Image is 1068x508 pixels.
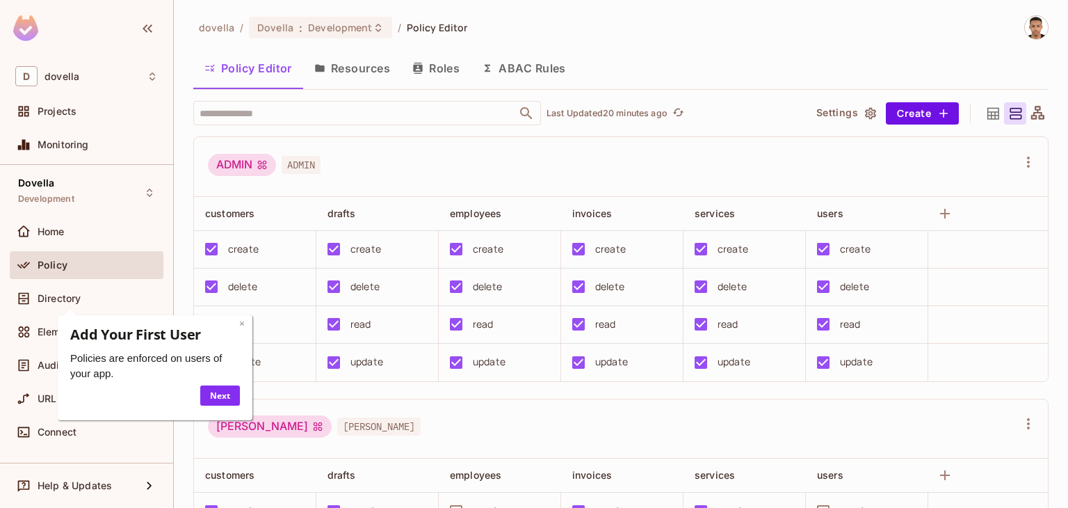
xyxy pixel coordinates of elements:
div: read [840,317,861,332]
span: ADMIN [282,156,321,174]
span: Policy Editor [407,21,468,34]
div: Close tooltip [184,11,189,26]
div: update [473,354,505,370]
span: services [695,469,735,481]
span: users [817,469,843,481]
div: create [228,241,259,257]
div: update [350,354,383,370]
div: delete [595,279,624,294]
button: Policy Editor [193,51,303,86]
span: Audit Log [38,360,83,371]
span: drafts [327,207,355,219]
span: Click to refresh data [667,105,687,122]
div: update [840,354,873,370]
span: Add Your First User [15,20,145,39]
span: customers [205,469,254,481]
span: invoices [572,469,612,481]
div: read [595,317,616,332]
span: Help & Updates [38,480,112,491]
img: SReyMgAAAABJRU5ErkJggg== [13,15,38,41]
span: employees [450,469,501,481]
div: delete [718,279,747,294]
span: D [15,66,38,86]
button: Settings [811,102,880,125]
span: drafts [327,469,355,481]
span: Elements [38,326,81,338]
button: ABAC Rules [471,51,577,86]
div: create [473,241,503,257]
span: Connect [38,427,76,438]
span: the active workspace [199,21,234,34]
button: Resources [303,51,401,86]
span: Dovella [257,21,293,34]
span: Policies are enforced on users of your app. [15,47,166,74]
div: create [350,241,381,257]
span: invoices [572,207,612,219]
span: Home [38,226,65,237]
span: customers [205,207,254,219]
span: Directory [38,293,81,304]
img: Nick Payano Guzmán [1025,16,1048,39]
div: delete [840,279,869,294]
a: Next [145,81,184,101]
div: [PERSON_NAME] [208,415,332,438]
div: read [473,317,494,332]
div: delete [228,279,257,294]
span: refresh [672,106,684,120]
span: employees [450,207,501,219]
div: delete [350,279,380,294]
span: URL Mapping [38,393,102,404]
button: Create [886,102,959,125]
span: users [817,207,843,219]
a: × [184,12,189,25]
span: Policy [38,260,67,271]
div: create [718,241,748,257]
span: Monitoring [38,139,89,150]
div: update [595,354,628,370]
li: / [240,21,243,34]
p: Last Updated 20 minutes ago [547,108,667,119]
button: Open [517,104,536,123]
div: create [840,241,871,257]
span: Projects [38,106,76,117]
button: refresh [670,105,687,122]
span: services [695,207,735,219]
span: Dovella [18,177,54,189]
span: Workspace: dovella [44,71,79,82]
span: Development [18,193,74,205]
div: update [718,354,750,370]
button: Roles [401,51,471,86]
div: read [718,317,738,332]
span: [PERSON_NAME] [337,418,421,436]
div: delete [473,279,502,294]
div: read [350,317,371,332]
span: : [298,22,303,33]
div: ADMIN [208,154,276,176]
span: Development [308,21,372,34]
div: create [595,241,626,257]
li: / [398,21,401,34]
